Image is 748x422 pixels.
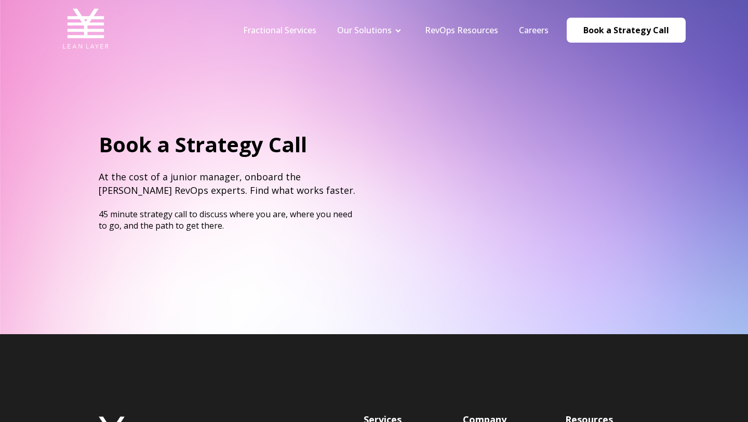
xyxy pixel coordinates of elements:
img: Lean Layer Logo [62,5,109,52]
a: Fractional Services [243,24,316,36]
a: RevOps Resources [425,24,498,36]
a: Our Solutions [337,24,392,36]
a: Careers [519,24,549,36]
a: Book a Strategy Call [567,18,686,43]
h4: At the cost of a junior manager, onboard the [PERSON_NAME] RevOps experts. Find what works faster. [99,170,356,196]
p: 45 minute strategy call to discuss where you are, where you need to go, and the path to get there. [99,208,356,231]
div: Navigation Menu [233,24,559,36]
h1: Book a Strategy Call [99,130,356,159]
